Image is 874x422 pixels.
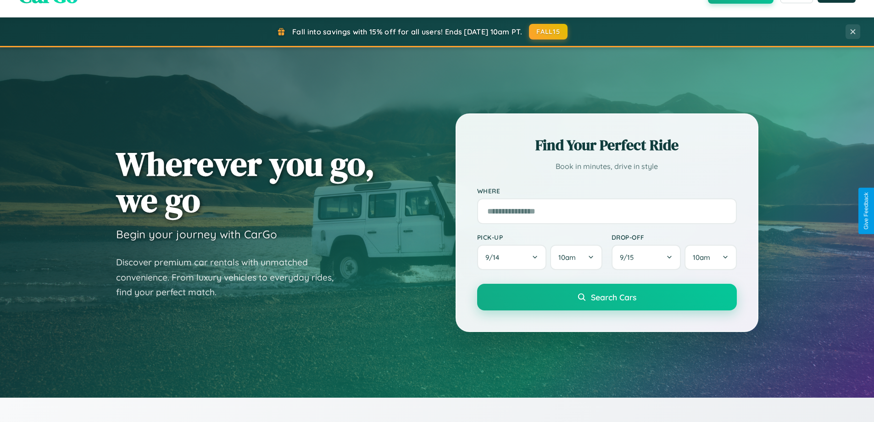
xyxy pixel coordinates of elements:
span: 10am [558,253,576,262]
span: Search Cars [591,292,636,302]
label: Where [477,187,737,195]
p: Discover premium car rentals with unmatched convenience. From luxury vehicles to everyday rides, ... [116,255,345,300]
label: Pick-up [477,233,602,241]
span: Fall into savings with 15% off for all users! Ends [DATE] 10am PT. [292,27,522,36]
span: 9 / 15 [620,253,638,262]
label: Drop-off [612,233,737,241]
h3: Begin your journey with CarGo [116,227,277,241]
p: Book in minutes, drive in style [477,160,737,173]
span: 9 / 14 [485,253,504,262]
h1: Wherever you go, we go [116,146,375,218]
button: 10am [685,245,736,270]
button: 10am [550,245,602,270]
span: 10am [693,253,710,262]
button: 9/14 [477,245,547,270]
div: Give Feedback [863,192,869,230]
button: FALL15 [529,24,568,39]
button: 9/15 [612,245,681,270]
h2: Find Your Perfect Ride [477,135,737,155]
button: Search Cars [477,284,737,310]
